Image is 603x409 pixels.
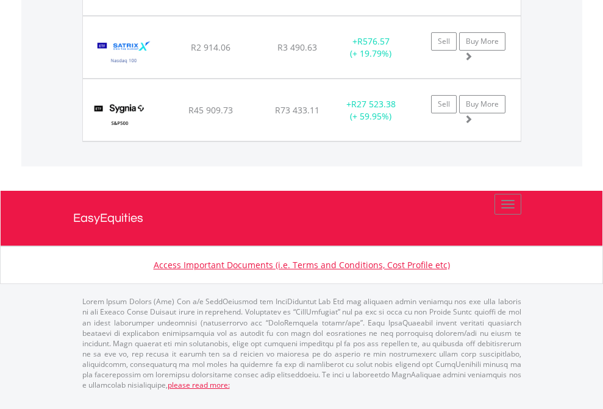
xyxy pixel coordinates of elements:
a: EasyEquities [73,191,530,246]
a: Sell [431,32,457,51]
img: EQU.ZA.STXNDQ.png [89,32,159,75]
a: Sell [431,95,457,113]
a: please read more: [168,380,230,390]
p: Lorem Ipsum Dolors (Ame) Con a/e SeddOeiusmod tem InciDiduntut Lab Etd mag aliquaen admin veniamq... [82,296,521,390]
span: R27 523.38 [351,98,396,110]
span: R2 914.06 [191,41,230,53]
div: + (+ 59.95%) [333,98,409,123]
span: R73 433.11 [275,104,319,116]
span: R3 490.63 [277,41,317,53]
a: Buy More [459,95,505,113]
a: Access Important Documents (i.e. Terms and Conditions, Cost Profile etc) [154,259,450,271]
span: R576.57 [357,35,390,47]
div: + (+ 19.79%) [333,35,409,60]
span: R45 909.73 [188,104,233,116]
a: Buy More [459,32,505,51]
img: EQU.ZA.SYG500.png [89,94,151,138]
